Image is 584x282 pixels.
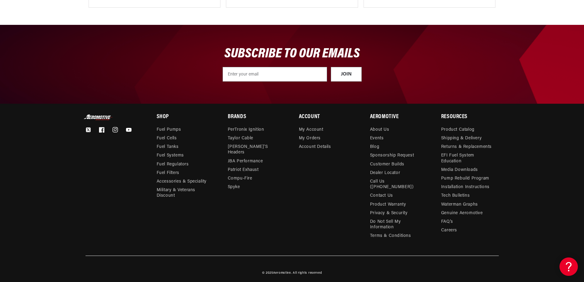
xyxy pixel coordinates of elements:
a: [PERSON_NAME]’s Headers [228,143,281,157]
a: Shipping & Delivery [441,134,482,143]
input: Enter your email [223,67,327,82]
a: Accessories & Speciality [157,177,207,186]
a: Privacy & Security [370,209,408,218]
a: Contact Us [370,191,393,200]
a: Military & Veterans Discount [157,186,214,200]
small: © 2025 . [262,271,292,275]
a: Careers [441,226,457,235]
a: Fuel Pumps [157,127,181,134]
a: Fuel Filters [157,169,179,177]
a: Patriot Exhaust [228,166,259,174]
a: Customer Builds [370,160,404,169]
a: Do Not Sell My Information [370,218,423,232]
a: Returns & Replacements [441,143,492,151]
a: Product Catalog [441,127,475,134]
a: FAQ’s [441,218,453,226]
a: Media Downloads [441,166,478,174]
a: Product Warranty [370,200,406,209]
a: Spyke [228,183,240,191]
a: Fuel Systems [157,151,184,160]
span: SUBSCRIBE TO OUR EMAILS [224,47,360,61]
a: Sponsorship Request [370,151,414,160]
a: Compu-Fire [228,174,252,183]
a: My Account [299,127,323,134]
a: Fuel Cells [157,134,177,143]
a: Terms & Conditions [370,232,411,240]
a: Genuine Aeromotive [441,209,483,218]
a: My Orders [299,134,321,143]
a: Fuel Regulators [157,160,189,169]
a: Waterman Graphs [441,200,478,209]
a: About Us [370,127,389,134]
a: PerTronix Ignition [228,127,264,134]
a: EFI Fuel System Education [441,151,494,165]
a: Dealer Locator [370,169,400,177]
a: Events [370,134,384,143]
a: Pump Rebuild Program [441,174,489,183]
a: Fuel Tanks [157,143,179,151]
a: JBA Performance [228,157,263,166]
button: JOIN [331,67,362,82]
small: All rights reserved [293,271,322,275]
a: Tech Bulletins [441,191,470,200]
a: Taylor Cable [228,134,253,143]
a: Aeromotive [273,271,291,275]
a: Blog [370,143,379,151]
a: Call Us ([PHONE_NUMBER]) [370,177,423,191]
a: Account Details [299,143,331,151]
img: Aeromotive [83,114,114,120]
a: Installation Instructions [441,183,490,191]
